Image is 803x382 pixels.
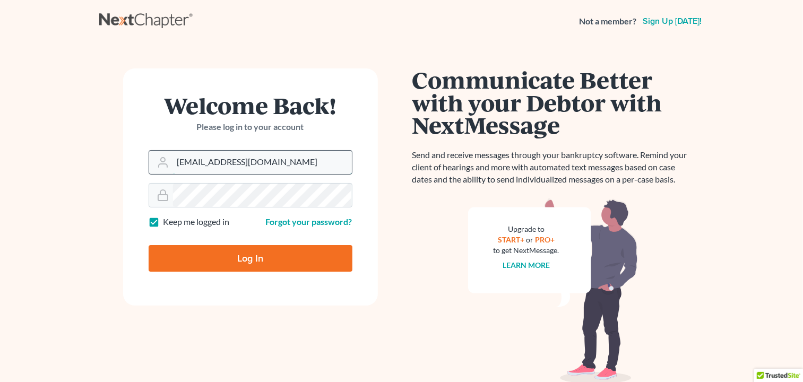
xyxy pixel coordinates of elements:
strong: Not a member? [580,15,637,28]
p: Please log in to your account [149,121,352,133]
a: Learn more [503,261,550,270]
span: or [526,235,533,244]
a: Forgot your password? [266,216,352,227]
h1: Communicate Better with your Debtor with NextMessage [412,68,694,136]
input: Email Address [173,151,352,174]
p: Send and receive messages through your bankruptcy software. Remind your client of hearings and mo... [412,149,694,186]
div: to get NextMessage. [494,245,559,256]
h1: Welcome Back! [149,94,352,117]
div: Upgrade to [494,224,559,235]
label: Keep me logged in [163,216,230,228]
input: Log In [149,245,352,272]
a: START+ [498,235,524,244]
a: Sign up [DATE]! [641,17,704,25]
a: PRO+ [535,235,555,244]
